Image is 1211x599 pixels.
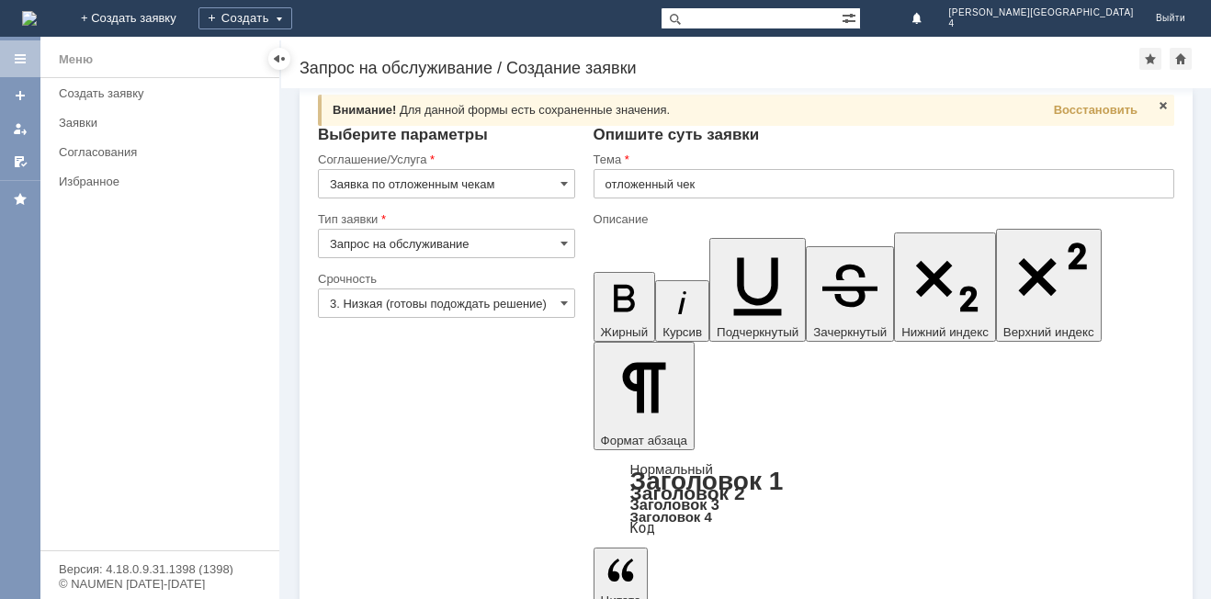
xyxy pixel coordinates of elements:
[59,145,268,159] div: Согласования
[709,238,806,342] button: Подчеркнутый
[59,175,248,188] div: Избранное
[333,103,396,117] span: Внимание!
[655,280,709,342] button: Курсив
[949,18,1134,29] span: 4
[59,49,93,71] div: Меню
[594,153,1171,165] div: Тема
[59,578,261,590] div: © NAUMEN [DATE]-[DATE]
[1139,48,1161,70] div: Добавить в избранное
[594,342,695,450] button: Формат абзаца
[51,79,276,107] a: Создать заявку
[7,7,268,22] div: прошу отложить чек
[630,467,784,495] a: Заголовок 1
[630,509,712,525] a: Заголовок 4
[59,116,268,130] div: Заявки
[22,11,37,26] a: Перейти на домашнюю страницу
[59,563,261,575] div: Версия: 4.18.0.9.31.1398 (1398)
[1054,103,1137,117] span: Восстановить
[630,520,655,537] a: Код
[300,59,1139,77] div: Запрос на обслуживание / Создание заявки
[318,273,572,285] div: Срочность
[6,114,35,143] a: Мои заявки
[22,11,37,26] img: logo
[51,138,276,166] a: Согласования
[59,86,268,100] div: Создать заявку
[601,434,687,447] span: Формат абзаца
[51,108,276,137] a: Заявки
[1003,325,1094,339] span: Верхний индекс
[901,325,989,339] span: Нижний индекс
[717,325,798,339] span: Подчеркнутый
[601,325,649,339] span: Жирный
[630,482,745,503] a: Заголовок 2
[630,496,719,513] a: Заголовок 3
[6,147,35,176] a: Мои согласования
[594,463,1174,535] div: Формат абзаца
[318,126,488,143] span: Выберите параметры
[318,153,572,165] div: Соглашение/Услуга
[6,81,35,110] a: Создать заявку
[318,213,572,225] div: Тип заявки
[198,7,292,29] div: Создать
[996,229,1102,342] button: Верхний индекс
[806,246,894,342] button: Зачеркнутый
[630,461,713,477] a: Нормальный
[594,126,760,143] span: Опишите суть заявки
[894,232,996,342] button: Нижний индекс
[268,48,290,70] div: Скрыть меню
[1170,48,1192,70] div: Сделать домашней страницей
[949,7,1134,18] span: [PERSON_NAME][GEOGRAPHIC_DATA]
[594,213,1171,225] div: Описание
[813,325,887,339] span: Зачеркнутый
[400,103,670,117] span: Для данной формы есть сохраненные значения.
[594,272,656,342] button: Жирный
[842,8,860,26] span: Расширенный поиск
[662,325,702,339] span: Курсив
[1156,98,1171,113] span: Закрыть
